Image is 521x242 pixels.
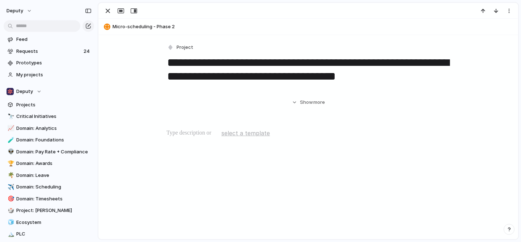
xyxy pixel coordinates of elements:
[4,182,94,192] a: ✈️Domain: Scheduling
[16,113,92,120] span: Critical Initiatives
[16,48,81,55] span: Requests
[177,44,193,51] span: Project
[16,207,92,214] span: Project: [PERSON_NAME]
[8,148,13,156] div: 👽
[8,183,13,191] div: ✈️
[4,147,94,157] a: 👽Domain: Pay Rate + Compliance
[113,23,515,30] span: Micro-scheduling - Phase 2
[300,99,313,106] span: Show
[7,172,14,179] button: 🌴
[16,101,92,109] span: Projects
[16,219,92,226] span: Ecosystem
[166,42,195,53] button: Project
[4,69,94,80] a: My projects
[8,136,13,144] div: 🧪
[7,219,14,226] button: 🧊
[7,7,23,14] span: deputy
[8,160,13,168] div: 🏆
[8,112,13,121] div: 🔭
[4,158,94,169] a: 🏆Domain: Awards
[7,160,14,167] button: 🏆
[84,48,91,55] span: 24
[4,229,94,239] a: 🏔️PLC
[16,160,92,167] span: Domain: Awards
[7,207,14,214] button: 🎲
[4,99,94,110] a: Projects
[313,99,325,106] span: more
[16,230,92,238] span: PLC
[4,217,94,228] a: 🧊Ecosystem
[16,172,92,179] span: Domain: Leave
[220,128,271,139] button: select a template
[4,58,94,68] a: Prototypes
[4,123,94,134] a: 📈Domain: Analytics
[16,88,33,95] span: Deputy
[16,148,92,156] span: Domain: Pay Rate + Compliance
[8,171,13,179] div: 🌴
[7,195,14,203] button: 🎯
[16,36,92,43] span: Feed
[8,207,13,215] div: 🎲
[4,194,94,204] a: 🎯Domain: Timesheets
[102,21,515,33] button: Micro-scheduling - Phase 2
[8,124,13,132] div: 📈
[7,125,14,132] button: 📈
[16,136,92,144] span: Domain: Foundations
[4,46,94,57] a: Requests24
[8,195,13,203] div: 🎯
[7,230,14,238] button: 🏔️
[4,34,94,45] a: Feed
[7,136,14,144] button: 🧪
[4,135,94,145] a: 🧪Domain: Foundations
[16,125,92,132] span: Domain: Analytics
[4,205,94,216] a: 🎲Project: [PERSON_NAME]
[7,183,14,191] button: ✈️
[3,5,36,17] button: deputy
[4,86,94,97] button: Deputy
[7,148,14,156] button: 👽
[16,71,92,78] span: My projects
[166,96,450,109] button: Showmore
[4,111,94,122] a: 🔭Critical Initiatives
[16,195,92,203] span: Domain: Timesheets
[8,218,13,226] div: 🧊
[16,183,92,191] span: Domain: Scheduling
[8,230,13,238] div: 🏔️
[4,170,94,181] a: 🌴Domain: Leave
[221,129,270,137] span: select a template
[16,59,92,67] span: Prototypes
[7,113,14,120] button: 🔭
